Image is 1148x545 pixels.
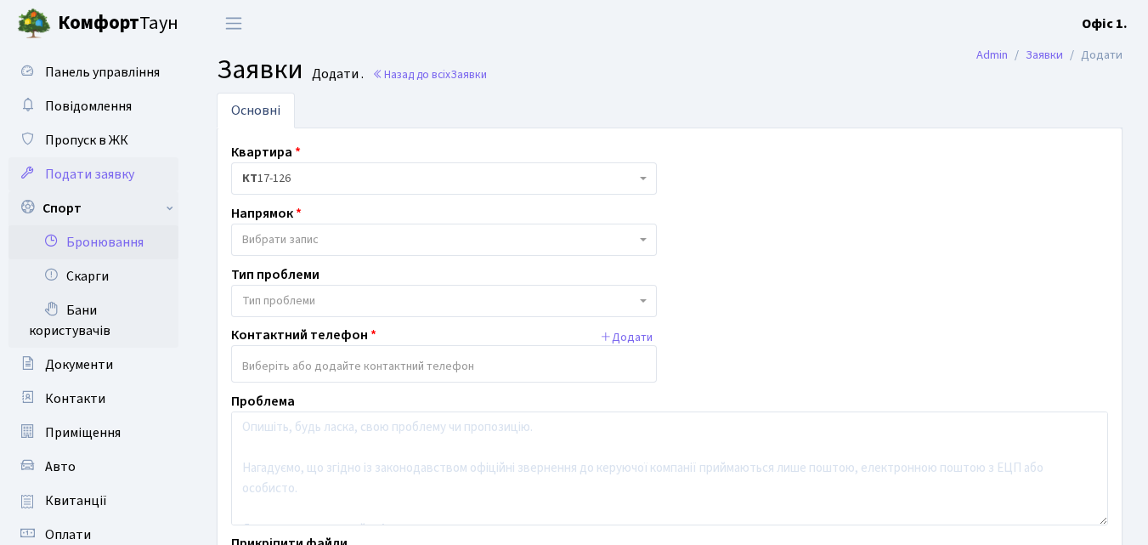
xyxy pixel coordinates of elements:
[8,191,178,225] a: Спорт
[58,9,139,37] b: Комфорт
[8,123,178,157] a: Пропуск в ЖК
[450,66,487,82] span: Заявки
[308,66,364,82] small: Додати .
[242,170,257,187] b: КТ
[45,165,134,184] span: Подати заявку
[242,292,315,309] span: Тип проблеми
[8,157,178,191] a: Подати заявку
[8,259,178,293] a: Скарги
[1082,14,1128,33] b: Офіс 1.
[45,131,128,150] span: Пропуск в ЖК
[596,325,657,351] button: Додати
[242,170,636,187] span: <b>КТ</b>&nbsp;&nbsp;&nbsp;&nbsp;17-126
[976,46,1008,64] a: Admin
[242,231,319,248] span: Вибрати запис
[372,66,487,82] a: Назад до всіхЗаявки
[45,457,76,476] span: Авто
[231,391,295,412] label: Проблема
[45,423,121,442] span: Приміщення
[8,55,178,89] a: Панель управління
[8,416,178,450] a: Приміщення
[8,348,178,382] a: Документи
[45,63,160,82] span: Панель управління
[231,142,301,162] label: Квартира
[1063,46,1123,65] li: Додати
[217,93,295,128] a: Основні
[17,7,51,41] img: logo.png
[45,355,113,374] span: Документи
[217,50,303,89] span: Заявки
[232,351,656,382] input: Виберіть або додайте контактний телефон
[1082,14,1128,34] a: Офіс 1.
[231,325,376,345] label: Контактний телефон
[8,382,178,416] a: Контакти
[45,97,132,116] span: Повідомлення
[8,293,178,348] a: Бани користувачів
[45,491,107,510] span: Квитанції
[1026,46,1063,64] a: Заявки
[45,525,91,544] span: Оплати
[58,9,178,38] span: Таун
[8,450,178,484] a: Авто
[212,9,255,37] button: Переключити навігацію
[951,37,1148,73] nav: breadcrumb
[231,203,302,224] label: Напрямок
[45,389,105,408] span: Контакти
[231,264,320,285] label: Тип проблеми
[8,225,178,259] a: Бронювання
[231,162,657,195] span: <b>КТ</b>&nbsp;&nbsp;&nbsp;&nbsp;17-126
[8,89,178,123] a: Повідомлення
[8,484,178,518] a: Квитанції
